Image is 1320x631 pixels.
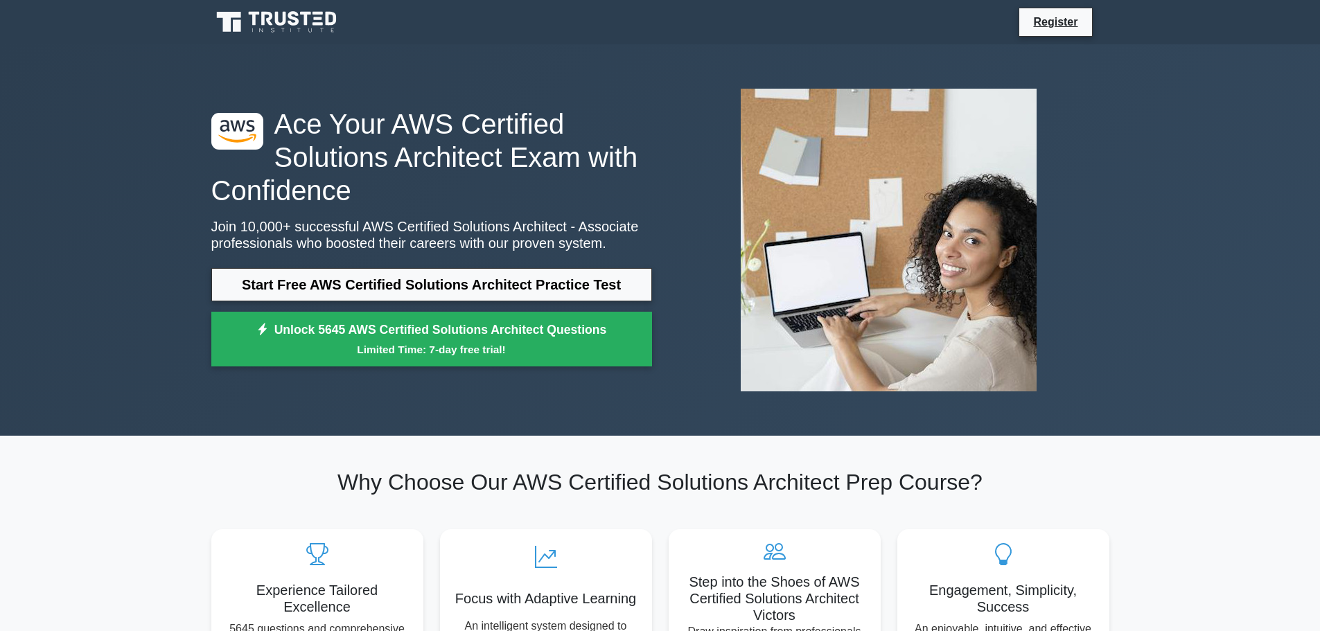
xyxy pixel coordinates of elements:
[211,469,1109,495] h2: Why Choose Our AWS Certified Solutions Architect Prep Course?
[222,582,412,615] h5: Experience Tailored Excellence
[211,312,652,367] a: Unlock 5645 AWS Certified Solutions Architect QuestionsLimited Time: 7-day free trial!
[211,107,652,207] h1: Ace Your AWS Certified Solutions Architect Exam with Confidence
[229,341,635,357] small: Limited Time: 7-day free trial!
[211,268,652,301] a: Start Free AWS Certified Solutions Architect Practice Test
[680,574,870,623] h5: Step into the Shoes of AWS Certified Solutions Architect Victors
[908,582,1098,615] h5: Engagement, Simplicity, Success
[451,590,641,607] h5: Focus with Adaptive Learning
[211,218,652,251] p: Join 10,000+ successful AWS Certified Solutions Architect - Associate professionals who boosted t...
[1025,13,1086,30] a: Register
